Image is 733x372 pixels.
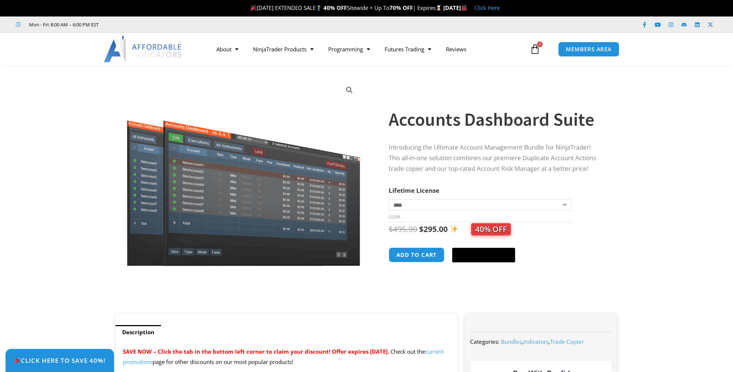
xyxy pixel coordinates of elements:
[104,36,183,62] img: LogoAI | Affordable Indicators – NinjaTrader
[123,348,389,355] span: SAVE NOW – Click the tab in the bottom left corner to claim your discount! Offer expires [DATE].
[519,38,551,60] a: 1
[558,42,619,57] a: MEMBERS AREA
[389,142,603,174] p: Introducing the Ultimate Account Management Bundle for NinjaTrader! This all-in-one solution comb...
[27,20,99,29] span: Mon - Fri: 8:00 AM – 6:00 PM EST
[537,41,543,47] span: 1
[316,5,322,11] img: 🏌️‍♂️
[109,21,219,28] iframe: Customer reviews powered by Trustpilot
[209,41,246,58] a: About
[321,41,377,58] a: Programming
[389,4,413,11] strong: 70% OFF
[389,247,444,262] button: Add to cart
[419,224,448,234] bdi: 295.00
[246,41,321,58] a: NinjaTrader Products
[389,273,603,279] iframe: PayPal Message 1
[550,338,584,345] a: Trade Copier
[501,338,522,345] a: Bundles
[450,225,458,233] img: ✨
[116,325,161,339] a: Description
[14,357,21,364] img: 🎉
[123,347,450,367] p: Check out the page for other discounts on our most popular products!
[389,186,439,195] label: Lifetime License
[474,4,500,11] a: Click Here
[323,4,347,11] strong: 40% OFF
[439,41,474,58] a: Reviews
[436,5,441,11] img: ⌛
[389,107,603,132] h1: Accounts Dashboard Suite
[251,5,256,11] img: 🎉
[389,224,417,234] bdi: 495.00
[6,349,114,372] a: 🎉Click Here to save 40%!
[377,41,439,58] a: Futures Trading
[126,78,362,266] img: Screenshot 2024-08-26 155710eeeee
[566,47,612,52] span: MEMBERS AREA
[523,338,549,345] a: Indicators
[471,223,511,235] span: 40% OFF
[443,4,467,11] strong: [DATE]
[470,338,499,345] span: Categories:
[14,357,106,364] span: Click Here to save 40%!
[452,248,515,262] button: Buy with GPay
[249,4,443,11] span: [DATE] EXTENDED SALE Sitewide + Up To | Expires
[209,41,528,58] nav: Menu
[501,338,584,345] span: , ,
[343,84,356,97] a: View full-screen image gallery
[419,224,424,234] span: $
[389,224,393,234] span: $
[461,5,467,11] img: 🏭
[389,214,400,220] a: Clear options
